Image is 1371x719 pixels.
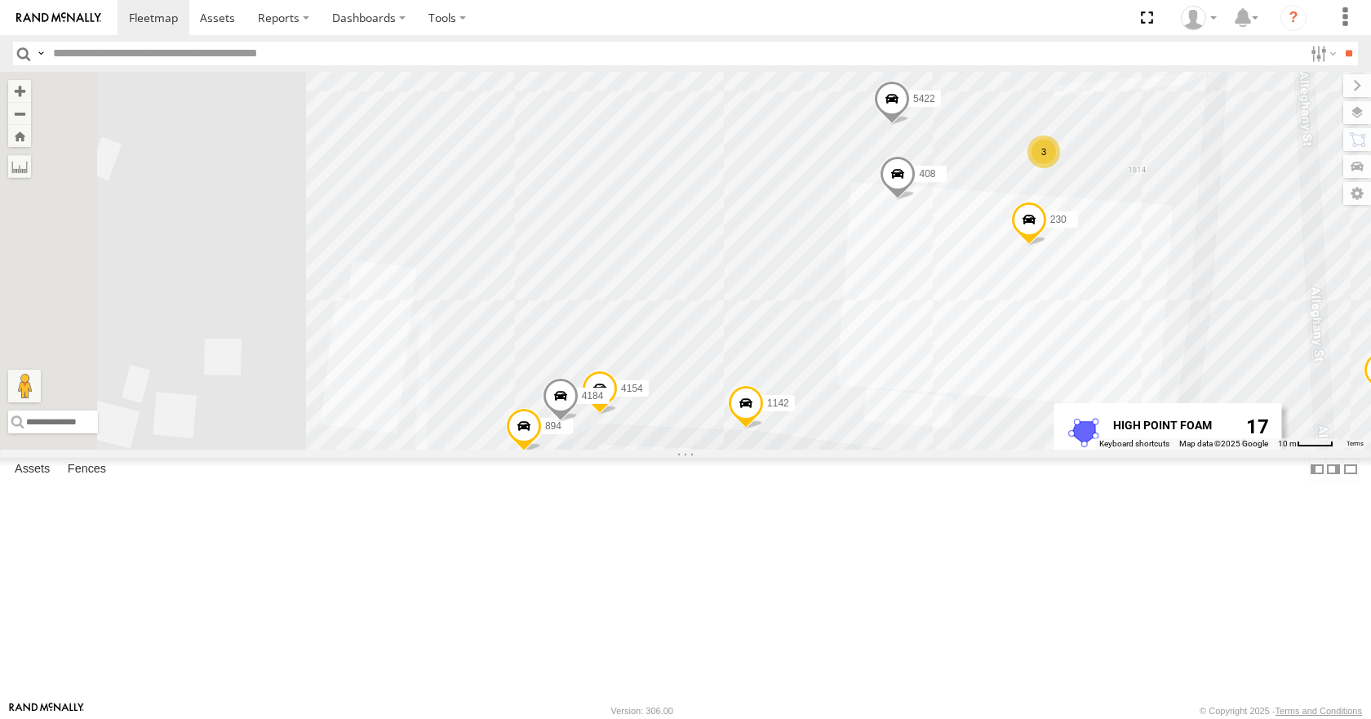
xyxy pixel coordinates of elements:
label: Map Settings [1343,182,1371,205]
label: Measure [8,155,31,178]
div: Version: 306.00 [611,706,673,716]
button: Zoom in [8,80,31,102]
i: ? [1280,5,1307,31]
label: Search Filter Options [1304,42,1339,65]
img: rand-logo.svg [16,12,101,24]
label: Hide Summary Table [1342,458,1359,482]
span: 894 [545,420,561,432]
span: 230 [1050,214,1067,225]
span: 10 m [1278,439,1297,448]
a: Visit our Website [9,703,84,719]
button: Drag Pegman onto the map to open Street View [8,370,41,402]
span: 1142 [767,398,789,410]
button: Zoom Home [8,125,31,147]
span: Map data ©2025 Google [1179,439,1268,448]
a: Terms and Conditions [1276,706,1362,716]
div: © Copyright 2025 - [1200,706,1362,716]
button: Zoom out [8,102,31,125]
a: Terms (opens in new tab) [1347,440,1364,446]
label: Fences [60,459,114,482]
span: 4154 [621,383,643,394]
div: 3 [1027,135,1060,168]
span: 4184 [582,390,604,402]
div: Fence Name - HIGH POINT FOAM [1113,420,1227,433]
span: 408 [919,169,935,180]
span: 5422 [913,94,935,105]
button: Map Scale: 10 m per 41 pixels [1273,438,1338,450]
div: 17 [1240,417,1269,469]
label: Assets [7,459,58,482]
button: Keyboard shortcuts [1099,438,1169,450]
label: Search Query [34,42,47,65]
div: Todd Sigmon [1175,6,1222,30]
label: Dock Summary Table to the Right [1325,458,1342,482]
label: Dock Summary Table to the Left [1309,458,1325,482]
